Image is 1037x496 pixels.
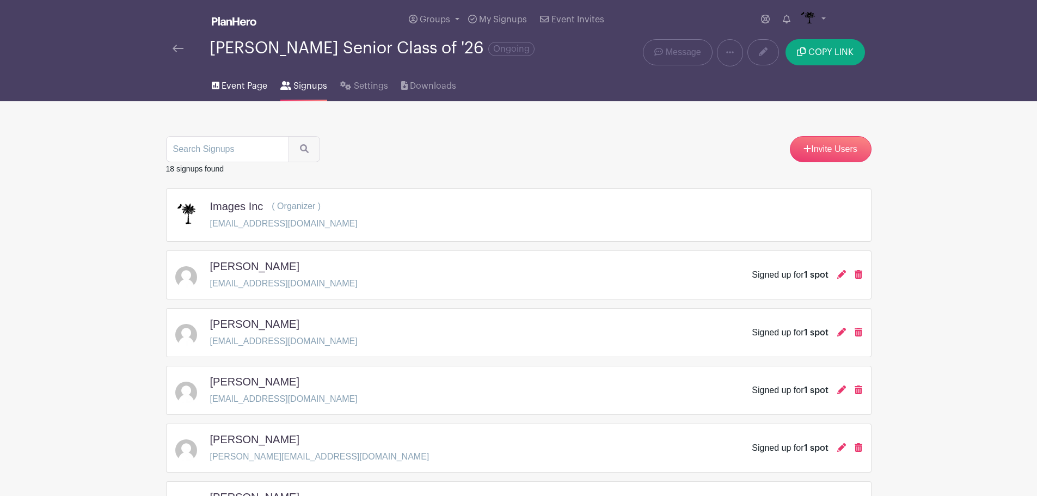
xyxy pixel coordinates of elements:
[175,202,197,232] img: IMAGES%20logo%20transparenT%20PNG%20s.png
[166,136,289,162] input: Search Signups
[551,15,604,24] span: Event Invites
[173,45,183,52] img: back-arrow-29a5d9b10d5bd6ae65dc969a981735edf675c4d7a1fe02e03b50dbd4ba3cdb55.svg
[175,439,197,461] img: default-ce2991bfa6775e67f084385cd625a349d9dcbb7a52a09fb2fda1e96e2d18dcdb.png
[210,217,358,230] p: [EMAIL_ADDRESS][DOMAIN_NAME]
[410,79,456,93] span: Downloads
[799,11,817,28] img: IMAGES%20logo%20transparenT%20PNG%20s.png
[401,66,456,101] a: Downloads
[212,66,267,101] a: Event Page
[752,384,828,397] div: Signed up for
[210,260,299,273] h5: [PERSON_NAME]
[212,17,256,26] img: logo_white-6c42ec7e38ccf1d336a20a19083b03d10ae64f83f12c07503d8b9e83406b4c7d.svg
[340,66,388,101] a: Settings
[488,42,535,56] span: Ongoing
[210,393,358,406] p: [EMAIL_ADDRESS][DOMAIN_NAME]
[666,46,701,59] span: Message
[210,375,299,388] h5: [PERSON_NAME]
[804,328,829,337] span: 1 spot
[752,326,828,339] div: Signed up for
[354,79,388,93] span: Settings
[752,442,828,455] div: Signed up for
[222,79,267,93] span: Event Page
[166,164,224,173] small: 18 signups found
[804,386,829,395] span: 1 spot
[175,324,197,346] img: default-ce2991bfa6775e67f084385cd625a349d9dcbb7a52a09fb2fda1e96e2d18dcdb.png
[175,266,197,288] img: default-ce2991bfa6775e67f084385cd625a349d9dcbb7a52a09fb2fda1e96e2d18dcdb.png
[420,15,450,24] span: Groups
[790,136,872,162] a: Invite Users
[210,317,299,330] h5: [PERSON_NAME]
[210,39,535,57] div: [PERSON_NAME] Senior Class of '26
[210,433,299,446] h5: [PERSON_NAME]
[175,382,197,403] img: default-ce2991bfa6775e67f084385cd625a349d9dcbb7a52a09fb2fda1e96e2d18dcdb.png
[210,335,358,348] p: [EMAIL_ADDRESS][DOMAIN_NAME]
[643,39,712,65] a: Message
[479,15,527,24] span: My Signups
[280,66,327,101] a: Signups
[804,271,829,279] span: 1 spot
[293,79,327,93] span: Signups
[804,444,829,452] span: 1 spot
[808,48,854,57] span: COPY LINK
[272,201,321,211] span: ( Organizer )
[210,450,429,463] p: [PERSON_NAME][EMAIL_ADDRESS][DOMAIN_NAME]
[786,39,864,65] button: COPY LINK
[210,277,358,290] p: [EMAIL_ADDRESS][DOMAIN_NAME]
[752,268,828,281] div: Signed up for
[210,200,263,213] h5: Images Inc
